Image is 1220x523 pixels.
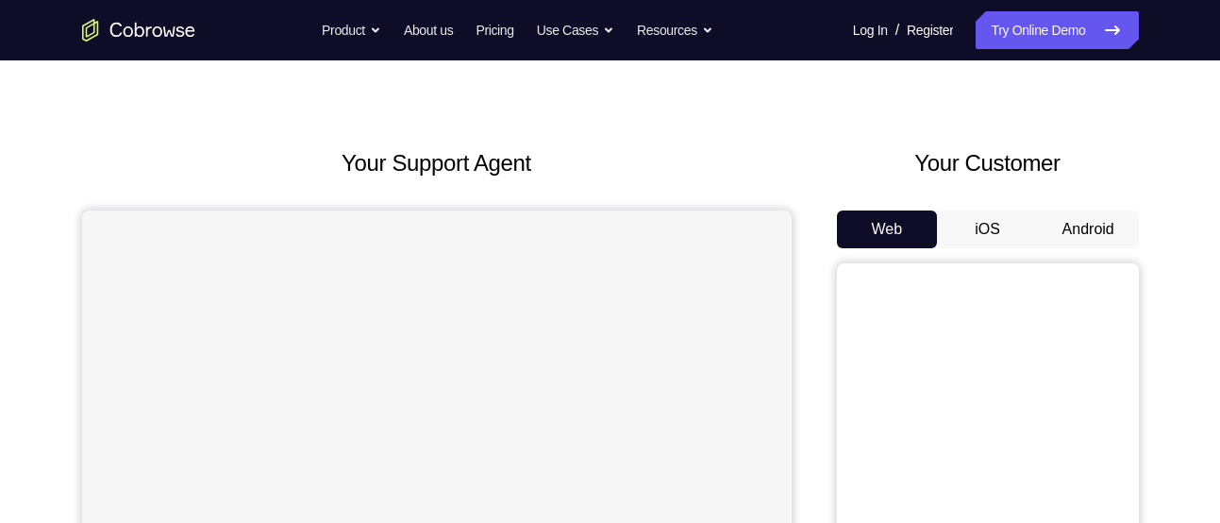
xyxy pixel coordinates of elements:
[907,11,953,49] a: Register
[837,211,938,248] button: Web
[837,146,1139,180] h2: Your Customer
[937,211,1038,248] button: iOS
[322,11,381,49] button: Product
[404,11,453,49] a: About us
[1038,211,1139,248] button: Android
[537,11,614,49] button: Use Cases
[82,19,195,42] a: Go to the home page
[895,19,899,42] span: /
[976,11,1138,49] a: Try Online Demo
[476,11,513,49] a: Pricing
[637,11,713,49] button: Resources
[853,11,888,49] a: Log In
[82,146,792,180] h2: Your Support Agent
